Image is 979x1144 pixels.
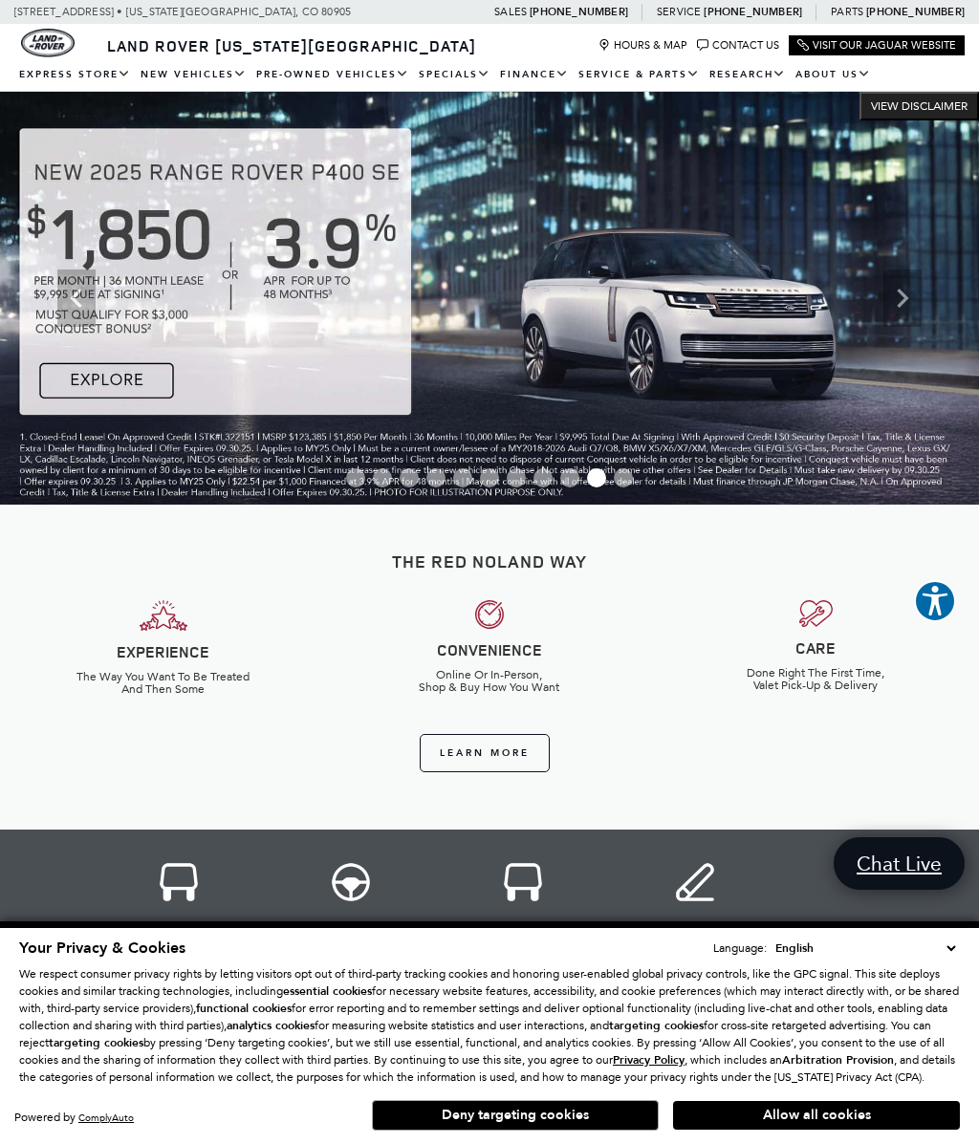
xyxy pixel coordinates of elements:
strong: essential cookies [283,983,372,999]
div: Powered by [14,1112,134,1124]
a: New Vehicles [136,58,251,92]
img: cta-icon-financing [676,863,714,901]
button: Allow all cookies [673,1101,960,1130]
a: EXPRESS STORE [14,58,136,92]
p: We respect consumer privacy rights by letting visitors opt out of third-party tracking cookies an... [19,965,960,1086]
span: Go to slide 5 [453,468,472,487]
a: [PHONE_NUMBER] [866,5,965,19]
span: Go to slide 1 [346,468,365,487]
button: Deny targeting cookies [372,1100,659,1131]
span: Go to slide 7 [507,468,526,487]
a: Pre-Owned Vehicles Land Rover [US_STATE][GEOGRAPHIC_DATA] has a great selection of pre-owned vehi... [317,849,489,1133]
a: Specials [414,58,495,92]
select: Language Select [771,939,960,958]
h3: Financing [676,916,819,937]
span: Go to slide 2 [373,468,392,487]
div: Next [883,270,922,327]
strong: targeting cookies [49,1035,143,1050]
h6: The Way You Want To Be Treated And Then Some [14,671,312,696]
span: Go to slide 6 [480,468,499,487]
img: cta-icon-usedvehicles [332,863,370,901]
span: Go to slide 8 [533,468,553,487]
a: Certified Pre-Owned Vehicles Land Rover [US_STATE][GEOGRAPHIC_DATA] has a great selection of cert... [489,849,662,1133]
a: Finance [495,58,574,92]
a: About Us [791,58,876,92]
span: VIEW DISCLAIMER [871,98,968,114]
a: land-rover [21,29,75,57]
span: Go to slide 10 [587,468,606,487]
span: Go to slide 9 [560,468,579,487]
u: Privacy Policy [613,1052,685,1068]
a: Financing Get approved [DATE] and drive off in a new or used vehicle. [662,849,834,1133]
nav: Main Navigation [14,58,965,92]
strong: functional cookies [196,1001,292,1016]
a: Contact Us [697,39,779,52]
a: Pre-Owned Vehicles [251,58,414,92]
h6: Online Or In-Person, Shop & Buy How You Want [340,669,638,694]
h6: Done Right The First Time, Valet Pick-Up & Delivery [667,667,965,692]
a: Hours & Map [598,39,687,52]
h2: The Red Noland Way [14,552,965,572]
a: [PHONE_NUMBER] [704,5,802,19]
img: cta-icon-newvehicles [160,863,198,901]
span: Go to slide 4 [426,468,446,487]
a: Visit Our Jaguar Website [797,39,956,52]
strong: Arbitration Provision [782,1052,894,1068]
a: Research [705,58,791,92]
button: VIEW DISCLAIMER [859,92,979,120]
a: [PHONE_NUMBER] [530,5,628,19]
a: Land Rover [US_STATE][GEOGRAPHIC_DATA] [96,35,488,56]
a: Service & Parts [574,58,705,92]
strong: targeting cookies [609,1018,704,1033]
span: Go to slide 11 [614,468,633,487]
strong: EXPERIENCE [117,641,209,662]
span: Your Privacy & Cookies [19,938,185,959]
button: Explore your accessibility options [914,580,956,622]
div: Previous [57,270,96,327]
a: Chat Live [834,837,965,890]
a: [STREET_ADDRESS] • [US_STATE][GEOGRAPHIC_DATA], CO 80905 [14,6,351,18]
span: Go to slide 3 [400,468,419,487]
strong: CARE [795,637,836,658]
a: ComplyAuto [78,1112,134,1124]
a: New Range Rover, Defender, Discovery Experience the joy of owning a brand new Range Rover, Defend... [145,849,317,1133]
strong: CONVENIENCE [437,639,542,660]
img: Land Rover [21,29,75,57]
strong: analytics cookies [227,1018,315,1033]
div: Language: [713,942,767,954]
h3: New Range Rover, Defender, Discovery [160,916,303,1000]
h3: Pre-Owned Vehicles [332,916,475,958]
span: Chat Live [847,851,951,876]
aside: Accessibility Help Desk [914,580,956,626]
h3: Certified Pre-Owned Vehicles [504,916,647,979]
span: Land Rover [US_STATE][GEOGRAPHIC_DATA] [107,35,476,56]
a: Learn More [420,734,550,772]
